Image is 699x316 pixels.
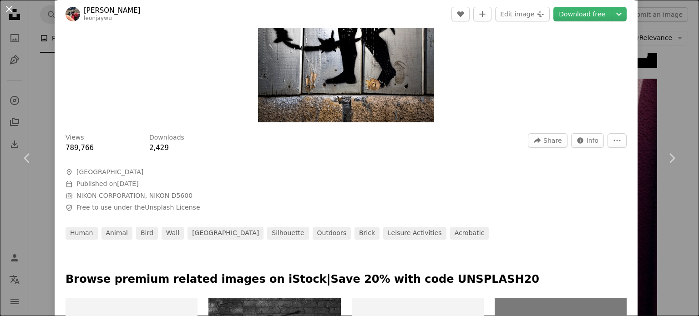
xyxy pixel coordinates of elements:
[76,168,143,177] span: [GEOGRAPHIC_DATA]
[76,180,139,187] span: Published on
[101,227,132,240] a: animal
[587,134,599,147] span: Info
[543,134,562,147] span: Share
[571,133,604,148] button: Stats about this image
[267,227,309,240] a: silhouette
[451,7,470,21] button: Like
[84,6,141,15] a: [PERSON_NAME]
[162,227,184,240] a: wall
[66,133,84,142] h3: Views
[355,227,380,240] a: brick
[76,191,192,201] button: NIKON CORPORATION, NIKON D5600
[473,7,491,21] button: Add to Collection
[383,227,446,240] a: leisure activities
[117,180,138,187] time: December 3, 2020 at 10:36:40 PM GMT+5:30
[76,203,200,212] span: Free to use under the
[495,7,550,21] button: Edit image
[84,15,112,21] a: leonjaywu
[611,7,627,21] button: Choose download size
[187,227,263,240] a: [GEOGRAPHIC_DATA]
[313,227,351,240] a: outdoors
[145,204,200,211] a: Unsplash License
[553,7,611,21] a: Download free
[136,227,158,240] a: bird
[608,133,627,148] button: More Actions
[528,133,567,148] button: Share this image
[450,227,489,240] a: acrobatic
[66,7,80,21] img: Go to Leon Wu's profile
[644,115,699,202] a: Next
[66,227,98,240] a: human
[66,144,94,152] span: 789,766
[149,144,169,152] span: 2,429
[149,133,184,142] h3: Downloads
[66,272,627,287] p: Browse premium related images on iStock | Save 20% with code UNSPLASH20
